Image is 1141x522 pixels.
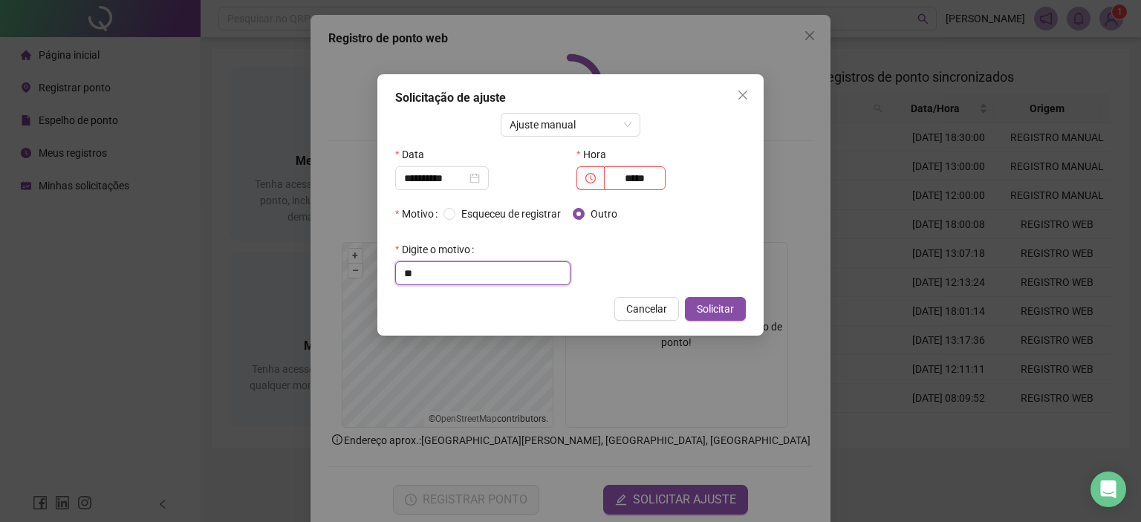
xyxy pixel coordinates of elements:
[731,83,755,107] button: Close
[685,297,746,321] button: Solicitar
[510,114,632,136] span: Ajuste manual
[1090,472,1126,507] div: Open Intercom Messenger
[395,89,746,107] div: Solicitação de ajuste
[455,206,567,222] span: Esqueceu de registrar
[585,206,623,222] span: Outro
[576,143,616,166] label: Hora
[737,89,749,101] span: close
[697,301,734,317] span: Solicitar
[395,202,443,226] label: Motivo
[395,238,480,261] label: Digite o motivo
[626,301,667,317] span: Cancelar
[585,173,596,183] span: clock-circle
[614,297,679,321] button: Cancelar
[395,143,434,166] label: Data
